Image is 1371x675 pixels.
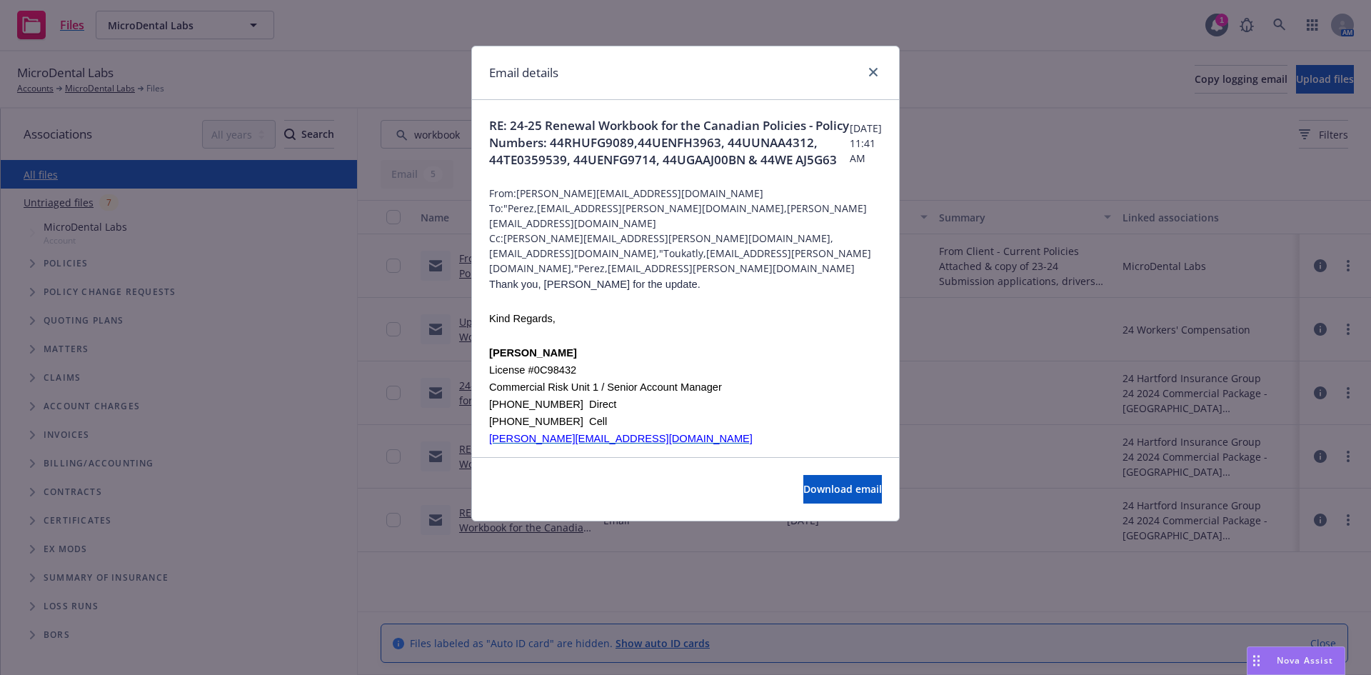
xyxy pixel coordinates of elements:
[1247,646,1345,675] button: Nova Assist
[489,186,882,201] span: From: [PERSON_NAME][EMAIL_ADDRESS][DOMAIN_NAME]
[1247,647,1265,674] div: Drag to move
[489,231,882,276] span: Cc: [PERSON_NAME][EMAIL_ADDRESS][PERSON_NAME][DOMAIN_NAME],[EMAIL_ADDRESS][DOMAIN_NAME],"Toukatly...
[489,399,616,410] span: [PHONE_NUMBER] Direct
[489,433,753,444] a: [PERSON_NAME][EMAIL_ADDRESS][DOMAIN_NAME]
[489,416,607,427] span: [PHONE_NUMBER] Cell
[803,475,882,504] button: Download email
[803,482,882,496] span: Download email
[489,347,577,359] span: [PERSON_NAME]
[489,117,850,169] span: RE: 24-25 Renewal Workbook for the Canadian Policies - Policy Numbers: 44RHUFG9089,44UENFH3963, 4...
[489,201,882,231] span: To: "Perez,[EMAIL_ADDRESS][PERSON_NAME][DOMAIN_NAME],[PERSON_NAME][EMAIL_ADDRESS][DOMAIN_NAME]
[865,64,882,81] a: close
[489,313,556,324] span: Kind Regards,
[489,381,722,393] span: Commercial Risk Unit 1 / Senior Account Manager
[489,364,576,376] span: License #0C98432
[1277,654,1333,666] span: Nova Assist
[489,279,700,290] span: Thank you, [PERSON_NAME] for the update.
[489,64,558,82] h1: Email details
[850,121,882,166] span: [DATE] 11:41 AM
